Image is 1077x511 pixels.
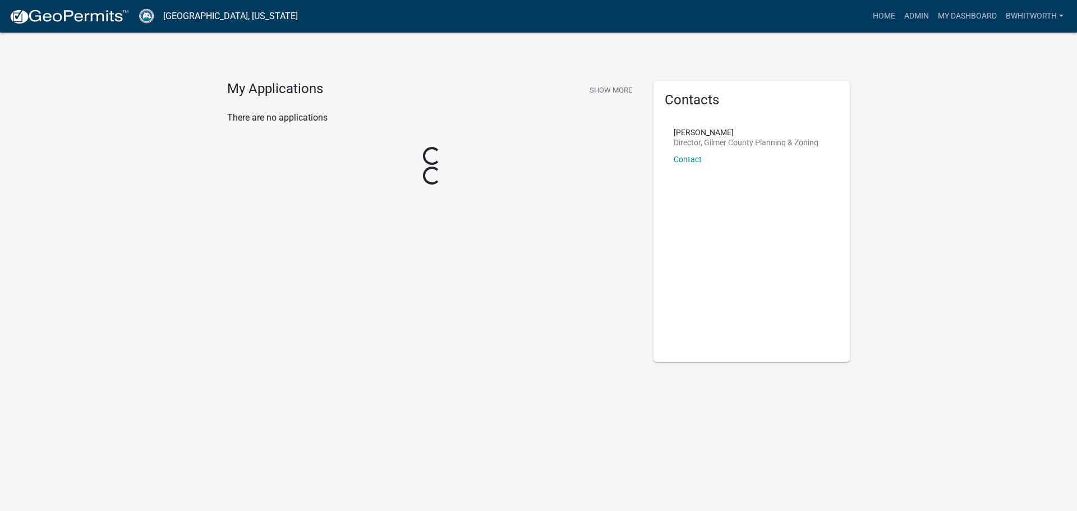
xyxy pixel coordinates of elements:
[227,81,323,98] h4: My Applications
[900,6,933,27] a: Admin
[674,139,818,146] p: Director, Gilmer County Planning & Zoning
[163,7,298,26] a: [GEOGRAPHIC_DATA], [US_STATE]
[933,6,1001,27] a: My Dashboard
[227,111,637,125] p: There are no applications
[585,81,637,99] button: Show More
[138,8,154,24] img: Gilmer County, Georgia
[674,155,702,164] a: Contact
[868,6,900,27] a: Home
[665,92,839,108] h5: Contacts
[1001,6,1068,27] a: BWhitworth
[674,128,818,136] p: [PERSON_NAME]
